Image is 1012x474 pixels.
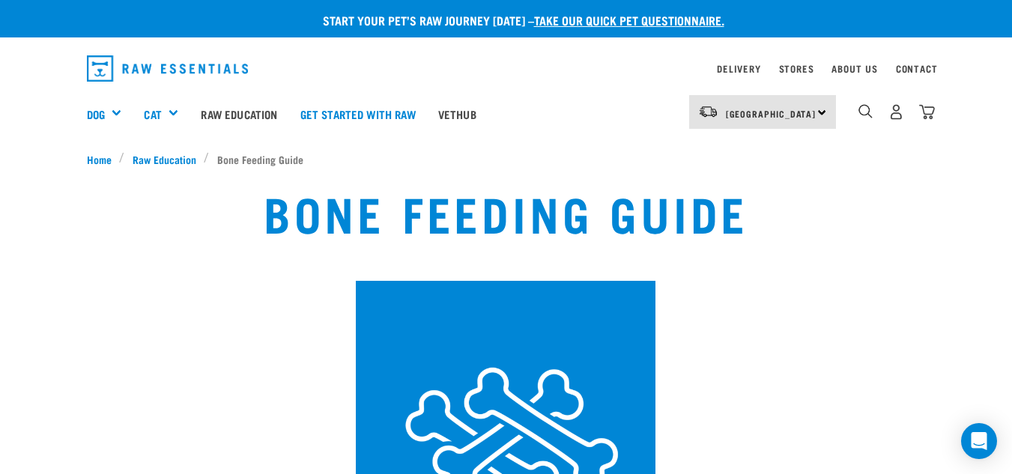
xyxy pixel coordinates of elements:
[717,66,760,71] a: Delivery
[919,104,935,120] img: home-icon@2x.png
[896,66,938,71] a: Contact
[87,55,249,82] img: Raw Essentials Logo
[75,49,938,88] nav: dropdown navigation
[858,104,873,118] img: home-icon-1@2x.png
[87,151,120,167] a: Home
[726,111,816,116] span: [GEOGRAPHIC_DATA]
[133,151,196,167] span: Raw Education
[144,106,161,123] a: Cat
[264,185,748,239] h1: Bone Feeding Guide
[87,106,105,123] a: Dog
[87,151,112,167] span: Home
[427,84,488,144] a: Vethub
[698,105,718,118] img: van-moving.png
[534,16,724,23] a: take our quick pet questionnaire.
[289,84,427,144] a: Get started with Raw
[779,66,814,71] a: Stores
[961,423,997,459] div: Open Intercom Messenger
[831,66,877,71] a: About Us
[190,84,288,144] a: Raw Education
[87,151,926,167] nav: breadcrumbs
[888,104,904,120] img: user.png
[124,151,204,167] a: Raw Education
